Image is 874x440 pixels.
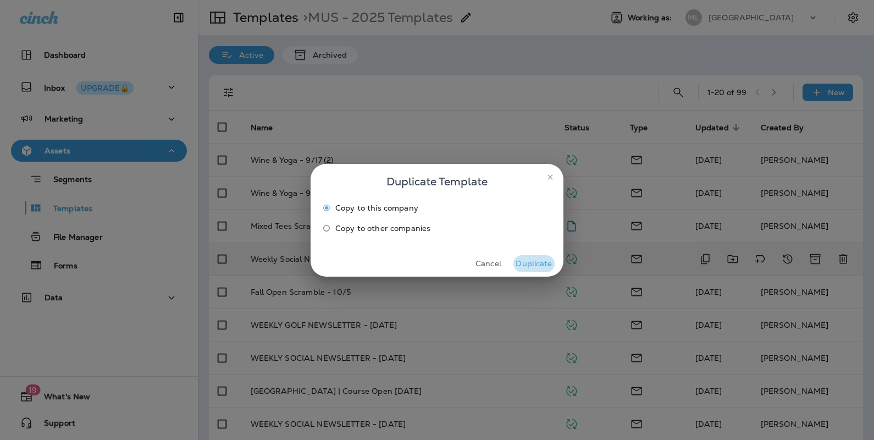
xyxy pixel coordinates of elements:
span: Copy to this company [335,204,418,212]
button: Duplicate [513,255,555,272]
button: Cancel [468,255,509,272]
span: Duplicate Template [386,173,488,190]
span: Copy to other companies [335,224,430,233]
button: close [541,168,559,186]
